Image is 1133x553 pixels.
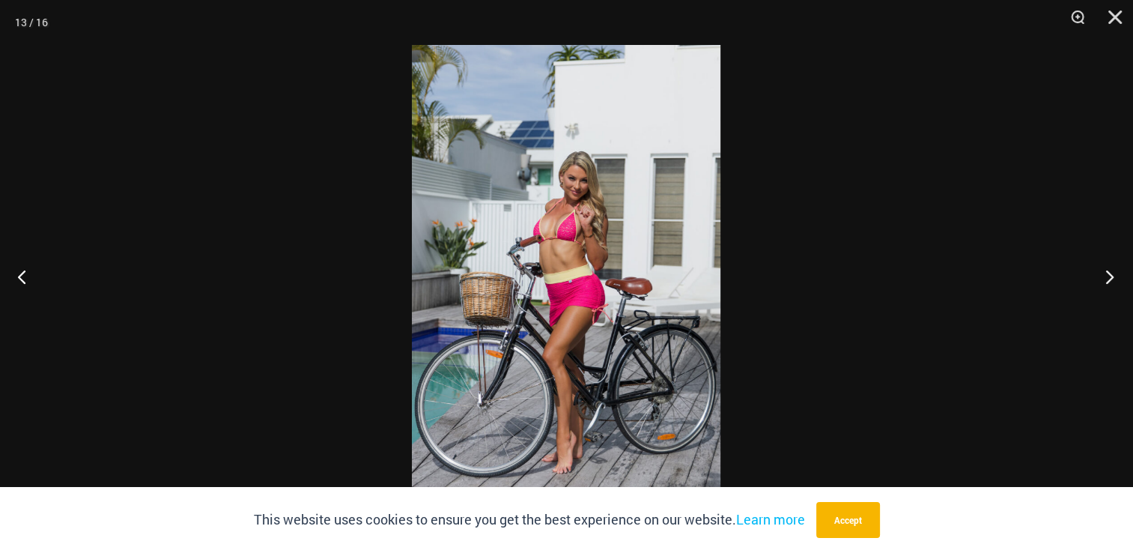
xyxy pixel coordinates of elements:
a: Learn more [736,510,805,528]
button: Next [1077,239,1133,314]
img: Bubble Mesh Highlight Pink 309 Top 5404 Skirt 05 [412,45,720,508]
button: Accept [816,502,880,538]
p: This website uses cookies to ensure you get the best experience on our website. [254,509,805,531]
div: 13 / 16 [15,11,48,34]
